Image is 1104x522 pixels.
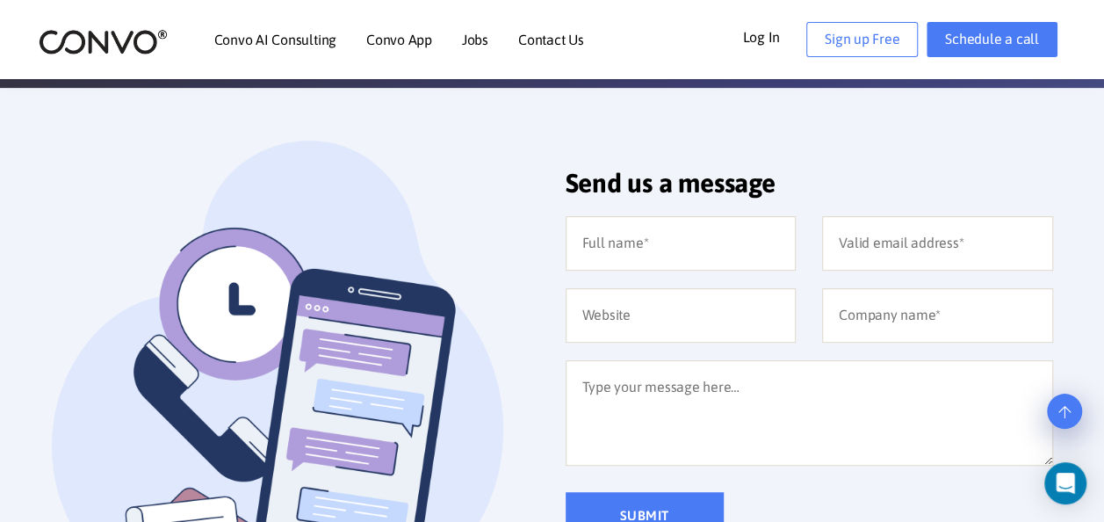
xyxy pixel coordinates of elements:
[566,216,797,271] input: Full name*
[822,288,1053,343] input: Company name*
[1044,462,1086,504] div: Open Intercom Messenger
[462,33,488,47] a: Jobs
[518,33,584,47] a: Contact Us
[927,22,1057,57] a: Schedule a call
[822,216,1053,271] input: Valid email address*
[566,167,1053,212] h2: Send us a message
[214,33,336,47] a: Convo AI Consulting
[566,288,797,343] input: Website
[742,22,806,50] a: Log In
[806,22,918,57] a: Sign up Free
[366,33,432,47] a: Convo App
[39,28,168,55] img: logo_2.png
